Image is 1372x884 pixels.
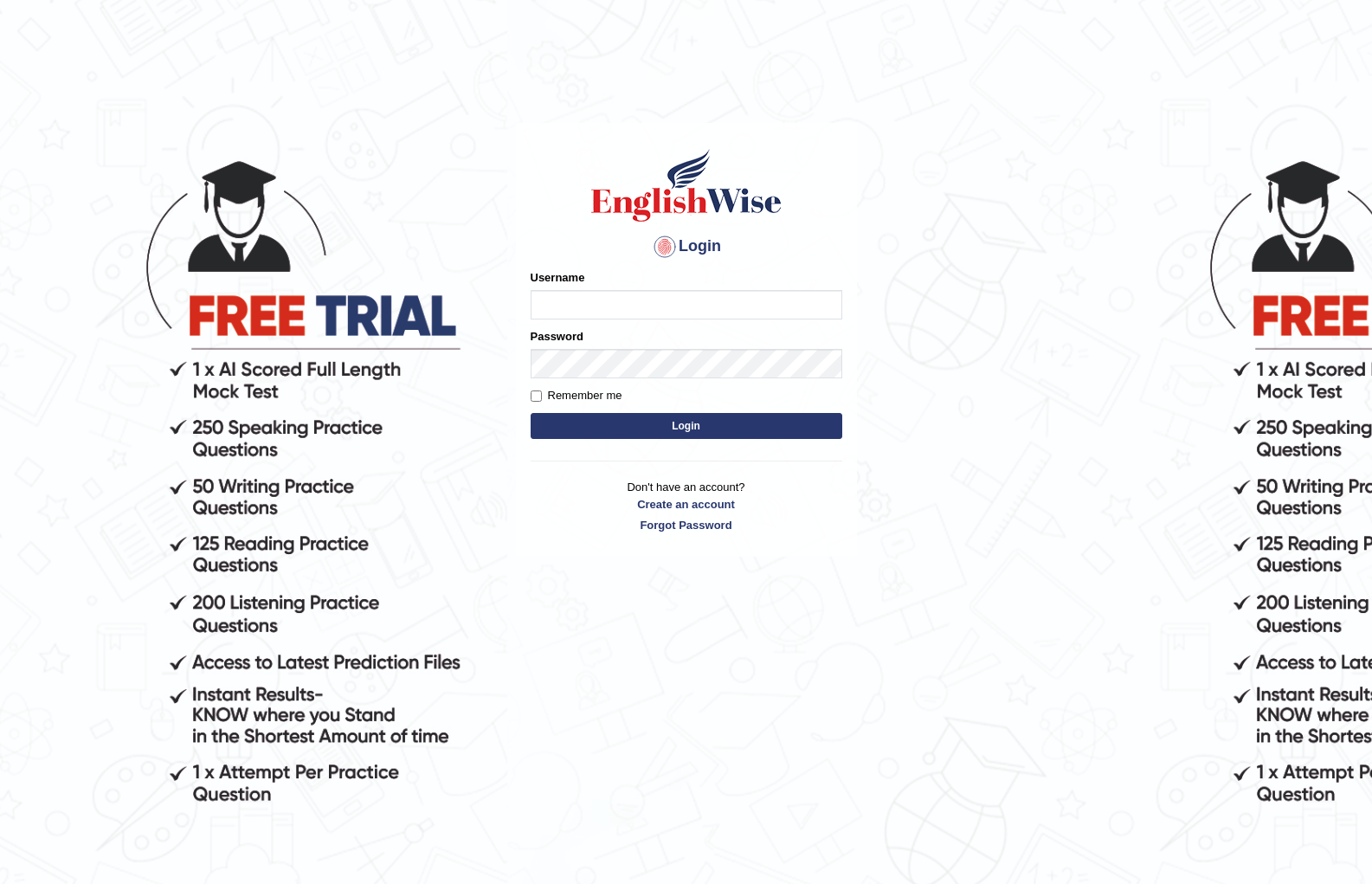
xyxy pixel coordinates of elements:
button: Login [531,413,842,439]
img: Logo of English Wise sign in for intelligent practice with AI [588,146,785,224]
h4: Login [531,233,842,261]
a: Create an account [531,496,842,513]
label: Password [531,328,583,345]
label: Remember me [531,387,622,404]
p: Don't have an account? [531,479,842,532]
input: Remember me [531,390,542,402]
a: Forgot Password [531,517,842,533]
label: Username [531,269,585,286]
